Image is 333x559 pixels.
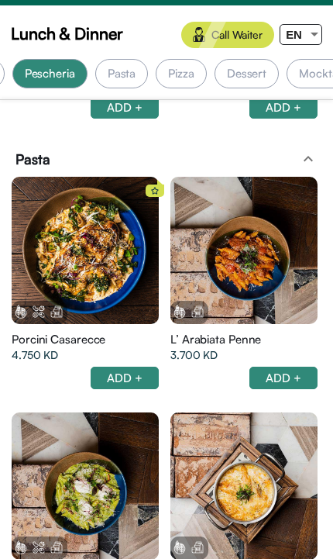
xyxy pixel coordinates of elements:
[12,347,58,363] span: 4.750 KD
[14,305,28,319] img: Gluten.png
[91,96,159,119] div: ADD +
[91,367,159,389] div: ADD +
[12,59,88,88] div: Pescheria
[32,305,46,319] img: Tree%20Nuts.png
[170,332,261,347] span: L’ Arabiata Penne
[32,540,46,554] img: Tree%20Nuts.png
[249,367,318,389] div: ADD +
[11,22,123,45] span: Lunch & Dinner
[173,540,187,554] img: Gluten.png
[299,150,318,168] mat-icon: expand_less
[170,347,218,363] span: 3.700 KD
[14,540,28,554] img: Gluten.png
[215,59,279,88] div: Dessert
[15,150,50,169] span: Pasta
[151,187,159,195] img: star%20icon.svg
[191,305,204,319] img: Dairy.png
[249,96,318,119] div: ADD +
[95,59,149,88] div: Pasta
[156,59,207,88] div: Pizza
[211,27,263,43] span: Call Waiter
[286,28,302,41] span: EN
[50,540,64,554] img: Dairy.png
[173,305,187,319] img: Gluten.png
[50,305,64,319] img: Dairy.png
[12,332,105,347] span: Porcini Casarecce
[191,540,204,554] img: Dairy.png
